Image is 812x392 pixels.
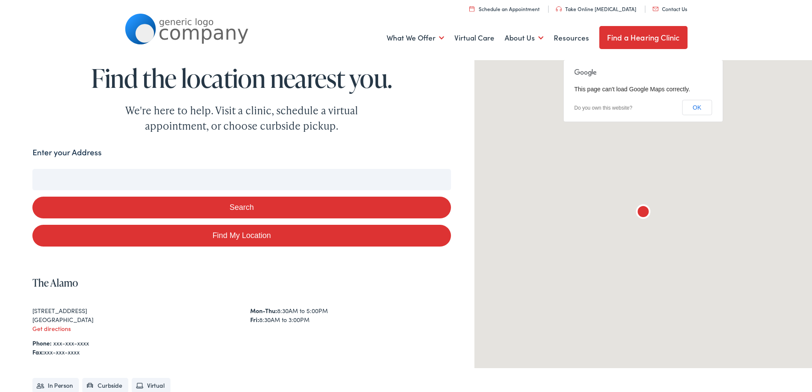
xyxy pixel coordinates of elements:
[32,339,52,347] strong: Phone:
[250,306,451,324] div: 8:30AM to 5:00PM 8:30AM to 3:00PM
[32,315,233,324] div: [GEOGRAPHIC_DATA]
[574,86,690,93] span: This page can't load Google Maps correctly.
[505,22,543,54] a: About Us
[469,5,540,12] a: Schedule an Appointment
[454,22,494,54] a: Virtual Care
[32,146,101,159] label: Enter your Address
[599,26,688,49] a: Find a Hearing Clinic
[32,324,71,333] a: Get directions
[653,5,687,12] a: Contact Us
[250,315,259,324] strong: Fri:
[574,105,632,111] a: Do you own this website?
[387,22,444,54] a: What We Offer
[250,306,277,315] strong: Mon-Thu:
[633,203,653,223] div: The Alamo
[556,6,562,12] img: utility icon
[32,276,78,290] a: The Alamo
[32,169,451,190] input: Enter your address or zip code
[653,7,659,11] img: utility icon
[32,225,451,247] a: Find My Location
[682,100,712,115] button: OK
[32,348,451,357] div: xxx-xxx-xxxx
[556,5,636,12] a: Take Online [MEDICAL_DATA]
[32,348,44,356] strong: Fax:
[469,6,474,12] img: utility icon
[32,64,451,92] h1: Find the location nearest you.
[105,103,378,134] div: We're here to help. Visit a clinic, schedule a virtual appointment, or choose curbside pickup.
[53,339,89,347] a: xxx-xxx-xxxx
[32,306,233,315] div: [STREET_ADDRESS]
[554,22,589,54] a: Resources
[32,197,451,218] button: Search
